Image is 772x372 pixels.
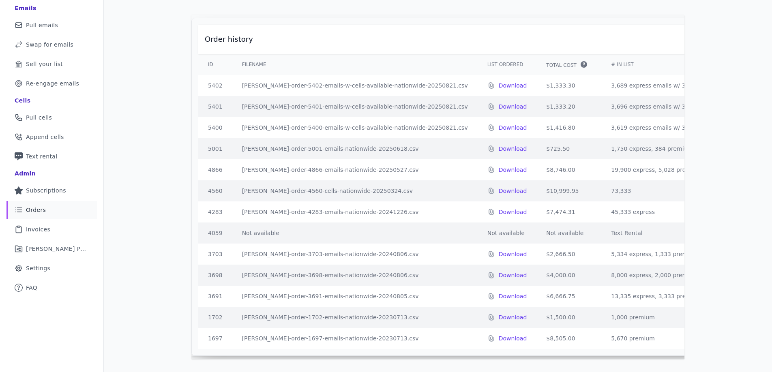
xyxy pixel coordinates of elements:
[6,279,97,297] a: FAQ
[232,54,478,75] th: Filename
[26,41,73,49] span: Swap for emails
[26,206,46,214] span: Orders
[198,75,232,96] td: 5402
[6,128,97,146] a: Append cells
[499,271,527,279] a: Download
[26,284,37,292] span: FAQ
[6,75,97,92] a: Re-engage emails
[198,222,232,244] td: 4059
[26,113,52,122] span: Pull cells
[6,16,97,34] a: Pull emails
[198,244,232,265] td: 3703
[232,201,478,222] td: [PERSON_NAME]-order-4283-emails-nationwide-20241226.csv
[499,208,527,216] a: Download
[499,313,527,321] a: Download
[232,222,478,244] td: Not available
[499,292,527,300] a: Download
[6,240,97,258] a: [PERSON_NAME] Performance
[15,4,36,12] div: Emails
[26,245,87,253] span: [PERSON_NAME] Performance
[536,159,601,180] td: $8,746.00
[499,250,527,258] a: Download
[536,201,601,222] td: $7,474.31
[232,328,478,349] td: [PERSON_NAME]-order-1697-emails-nationwide-20230713.csv
[232,180,478,201] td: [PERSON_NAME]-order-4560-cells-nationwide-20250324.csv
[536,286,601,307] td: $6,666.75
[198,328,232,349] td: 1697
[232,244,478,265] td: [PERSON_NAME]-order-3703-emails-nationwide-20240806.csv
[232,265,478,286] td: [PERSON_NAME]-order-3698-emails-nationwide-20240806.csv
[536,96,601,117] td: $1,333.20
[198,138,232,159] td: 5001
[15,169,36,177] div: Admin
[232,307,478,328] td: [PERSON_NAME]-order-1702-emails-nationwide-20230713.csv
[26,133,64,141] span: Append cells
[232,117,478,138] td: [PERSON_NAME]-order-5400-emails-w-cells-available-nationwide-20250821.csv
[536,117,601,138] td: $1,416.80
[536,75,601,96] td: $1,333.30
[198,307,232,328] td: 1702
[6,220,97,238] a: Invoices
[26,225,50,233] span: Invoices
[536,244,601,265] td: $2,666.50
[15,96,30,105] div: Cells
[499,81,527,90] a: Download
[26,79,79,88] span: Re-engage emails
[198,96,232,117] td: 5401
[26,186,66,195] span: Subscriptions
[546,62,577,68] span: Total Cost
[478,54,537,75] th: List Ordered
[26,152,58,160] span: Text rental
[536,180,601,201] td: $10,999.95
[536,138,601,159] td: $725.50
[232,138,478,159] td: [PERSON_NAME]-order-5001-emails-nationwide-20250618.csv
[6,109,97,126] a: Pull cells
[198,265,232,286] td: 3698
[499,187,527,195] a: Download
[499,124,527,132] a: Download
[232,75,478,96] td: [PERSON_NAME]-order-5402-emails-w-cells-available-nationwide-20250821.csv
[26,21,58,29] span: Pull emails
[198,201,232,222] td: 4283
[536,328,601,349] td: $8,505.00
[536,265,601,286] td: $4,000.00
[6,201,97,219] a: Orders
[6,148,97,165] a: Text rental
[536,222,601,244] td: Not available
[26,264,50,272] span: Settings
[536,307,601,328] td: $1,500.00
[198,117,232,138] td: 5400
[6,259,97,277] a: Settings
[232,159,478,180] td: [PERSON_NAME]-order-4866-emails-nationwide-20250527.csv
[499,103,527,111] a: Download
[487,229,527,237] p: Not available
[26,60,63,68] span: Sell your list
[499,166,527,174] a: Download
[198,159,232,180] td: 4866
[499,145,527,153] a: Download
[232,96,478,117] td: [PERSON_NAME]-order-5401-emails-w-cells-available-nationwide-20250821.csv
[6,36,97,53] a: Swap for emails
[6,182,97,199] a: Subscriptions
[6,55,97,73] a: Sell your list
[499,334,527,342] a: Download
[232,286,478,307] td: [PERSON_NAME]-order-3691-emails-nationwide-20240805.csv
[198,286,232,307] td: 3691
[198,54,232,75] th: ID
[198,180,232,201] td: 4560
